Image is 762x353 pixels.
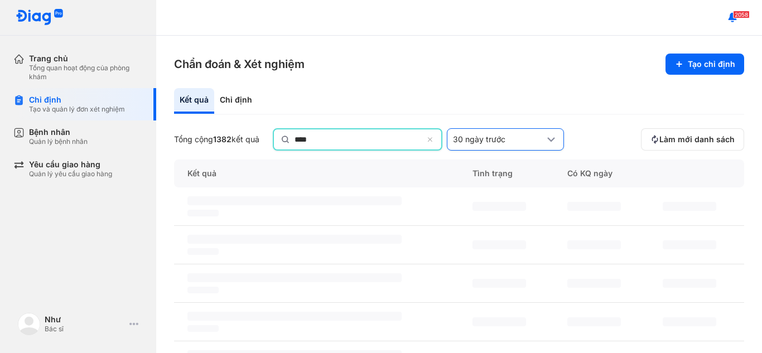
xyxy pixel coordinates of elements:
[187,196,402,205] span: ‌
[213,134,232,144] span: 1382
[472,202,526,211] span: ‌
[29,137,88,146] div: Quản lý bệnh nhân
[29,105,125,114] div: Tạo và quản lý đơn xét nghiệm
[663,279,716,288] span: ‌
[29,95,125,105] div: Chỉ định
[554,159,649,187] div: Có KQ ngày
[453,134,544,144] div: 30 ngày trước
[641,128,744,151] button: Làm mới danh sách
[659,134,735,144] span: Làm mới danh sách
[567,317,621,326] span: ‌
[18,313,40,335] img: logo
[733,11,750,18] span: 2058
[174,88,214,114] div: Kết quả
[174,56,305,72] h3: Chẩn đoán & Xét nghiệm
[459,159,554,187] div: Tình trạng
[29,159,112,170] div: Yêu cầu giao hàng
[472,317,526,326] span: ‌
[214,88,258,114] div: Chỉ định
[187,248,219,255] span: ‌
[187,325,219,332] span: ‌
[567,202,621,211] span: ‌
[472,240,526,249] span: ‌
[16,9,64,26] img: logo
[665,54,744,75] button: Tạo chỉ định
[29,64,143,81] div: Tổng quan hoạt động của phòng khám
[663,202,716,211] span: ‌
[567,279,621,288] span: ‌
[174,134,259,144] div: Tổng cộng kết quả
[472,279,526,288] span: ‌
[29,170,112,178] div: Quản lý yêu cầu giao hàng
[187,312,402,321] span: ‌
[567,240,621,249] span: ‌
[187,273,402,282] span: ‌
[174,159,459,187] div: Kết quả
[45,315,125,325] div: Như
[45,325,125,333] div: Bác sĩ
[187,287,219,293] span: ‌
[29,127,88,137] div: Bệnh nhân
[29,54,143,64] div: Trang chủ
[187,210,219,216] span: ‌
[663,317,716,326] span: ‌
[187,235,402,244] span: ‌
[663,240,716,249] span: ‌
